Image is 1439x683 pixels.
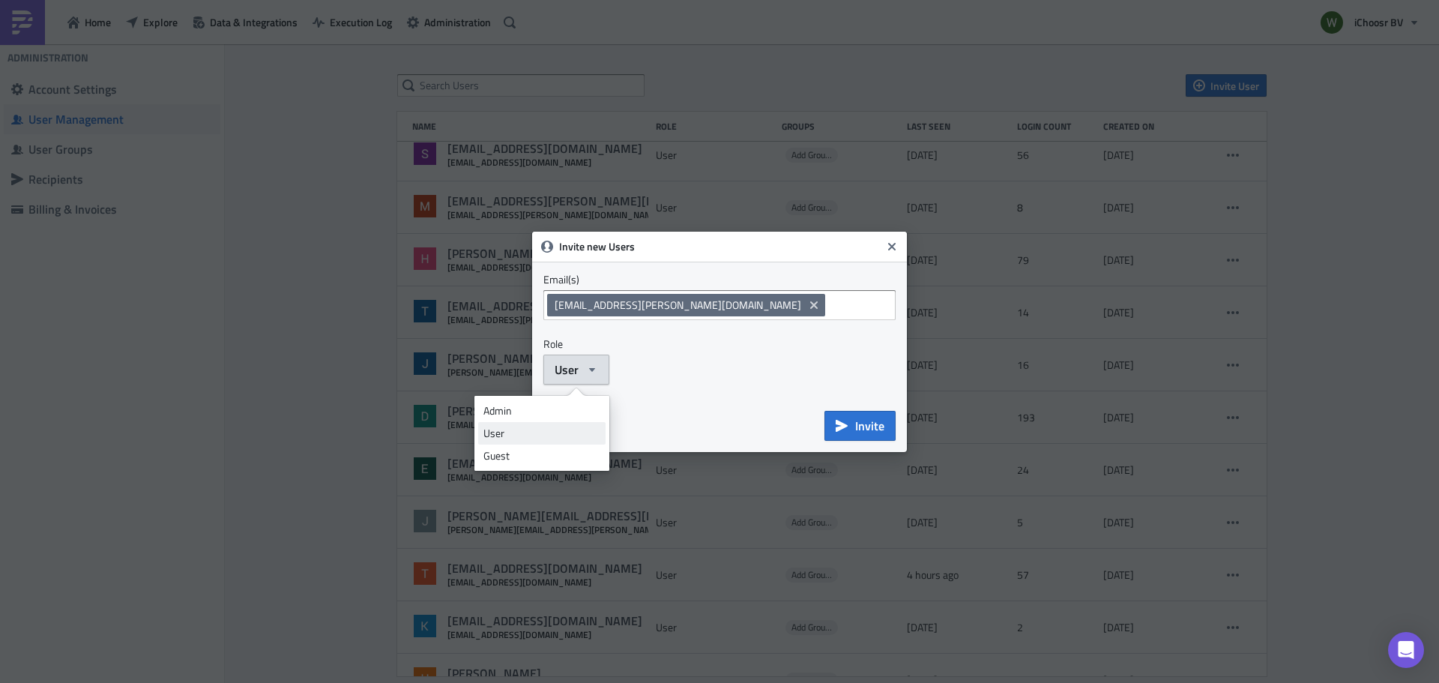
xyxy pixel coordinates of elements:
div: Guest [483,448,600,463]
button: Invite [824,411,896,441]
button: Close [881,235,903,258]
label: Email(s) [543,273,896,286]
div: Admin [483,403,600,418]
button: User [543,355,609,385]
span: User [555,361,579,379]
span: Invite [855,417,884,435]
span: [EMAIL_ADDRESS][PERSON_NAME][DOMAIN_NAME] [555,298,801,313]
h6: Invite new Users [559,240,881,253]
div: User [483,426,600,441]
button: Remove Tag [806,298,825,313]
div: Open Intercom Messenger [1388,632,1424,668]
label: Role [543,337,896,351]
